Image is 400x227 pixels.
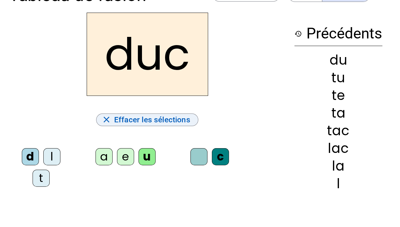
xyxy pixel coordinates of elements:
div: l [43,148,60,165]
div: d [22,148,39,165]
div: du [294,54,382,67]
div: e [117,148,134,165]
span: Effacer les sélections [114,113,190,126]
div: c [212,148,229,165]
mat-icon: history [294,30,302,38]
div: te [294,89,382,102]
div: lac [294,142,382,155]
div: tu [294,71,382,84]
mat-icon: close [102,115,112,125]
div: t [33,170,50,187]
div: la [294,160,382,173]
div: ta [294,107,382,120]
h3: Précédents [294,21,382,46]
div: tac [294,124,382,137]
div: l [294,177,382,190]
h2: duc [87,13,208,96]
div: a [95,148,113,165]
button: Effacer les sélections [96,113,198,126]
div: u [138,148,156,165]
